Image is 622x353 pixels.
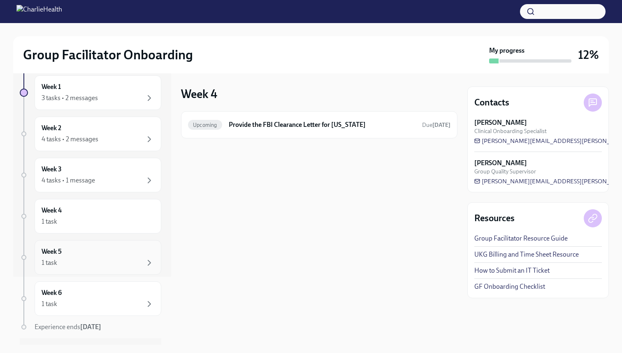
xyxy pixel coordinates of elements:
div: 4 tasks • 2 messages [42,135,98,144]
strong: [PERSON_NAME] [474,159,527,168]
div: 4 tasks • 1 message [42,176,95,185]
span: Group Quality Supervisor [474,168,536,175]
a: Week 41 task [20,199,161,234]
a: UKG Billing and Time Sheet Resource [474,250,579,259]
span: Clinical Onboarding Specialist [474,127,547,135]
h6: Week 6 [42,288,62,297]
div: 1 task [42,299,57,309]
h6: Week 1 [42,82,61,91]
strong: My progress [489,46,525,55]
h4: Contacts [474,96,509,109]
img: CharlieHealth [16,5,62,18]
a: UpcomingProvide the FBI Clearance Letter for [US_STATE]Due[DATE] [188,118,450,131]
span: Due [422,122,450,129]
div: 1 task [42,258,57,267]
span: Upcoming [188,122,222,128]
h6: Week 3 [42,165,62,174]
h2: Group Facilitator Onboarding [23,47,193,63]
span: Experience ends [35,323,101,331]
strong: [DATE] [80,323,101,331]
h4: Resources [474,212,515,224]
h3: Week 4 [181,86,217,101]
a: Week 51 task [20,240,161,275]
div: 3 tasks • 2 messages [42,94,98,103]
a: GF Onboarding Checklist [474,282,545,291]
span: October 21st, 2025 10:00 [422,121,450,129]
a: How to Submit an IT Ticket [474,266,550,275]
h3: 12% [578,47,599,62]
a: Week 34 tasks • 1 message [20,158,161,192]
div: 1 task [42,217,57,226]
a: Week 24 tasks • 2 messages [20,117,161,151]
strong: [PERSON_NAME] [474,118,527,127]
h6: Week 2 [42,124,61,133]
a: Group Facilitator Resource Guide [474,234,568,243]
strong: [DATE] [432,122,450,129]
h6: Provide the FBI Clearance Letter for [US_STATE] [229,120,415,129]
a: Week 61 task [20,281,161,316]
h6: Week 5 [42,247,62,256]
a: Week 13 tasks • 2 messages [20,75,161,110]
h6: Week 4 [42,206,62,215]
